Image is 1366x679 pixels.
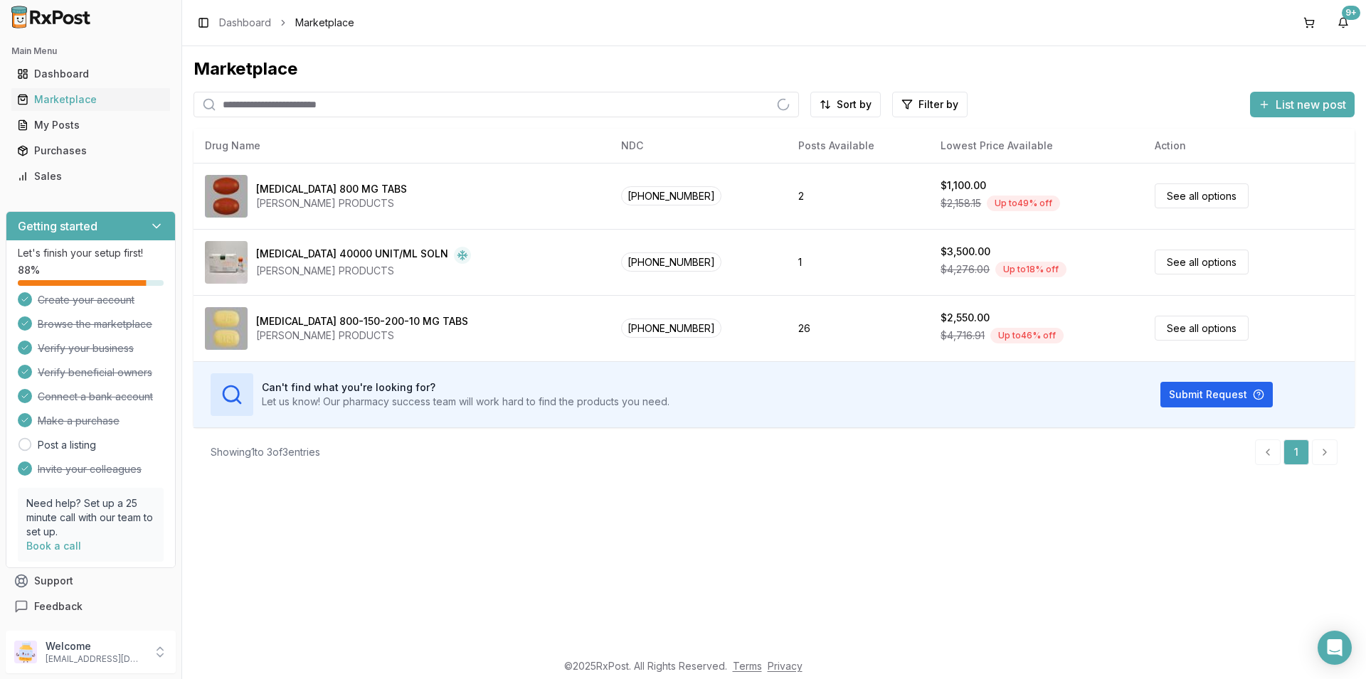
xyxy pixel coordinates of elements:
div: [MEDICAL_DATA] 800-150-200-10 MG TABS [256,314,468,328]
div: $3,500.00 [941,245,990,259]
p: Let us know! Our pharmacy success team will work hard to find the products you need. [262,395,669,409]
div: [PERSON_NAME] PRODUCTS [256,196,407,210]
a: Dashboard [11,61,170,87]
div: Marketplace [194,58,1355,80]
a: List new post [1250,99,1355,113]
a: Purchases [11,138,170,164]
div: Showing 1 to 3 of 3 entries [211,445,320,459]
th: Action [1143,129,1355,163]
p: [EMAIL_ADDRESS][DOMAIN_NAME] [46,653,144,665]
div: My Posts [17,118,164,132]
span: Verify your business [38,341,134,355]
span: Make a purchase [38,414,120,428]
a: See all options [1155,316,1249,341]
td: 1 [787,229,929,295]
span: [PHONE_NUMBER] [621,186,721,205]
span: $4,716.91 [941,328,985,343]
nav: pagination [1255,439,1338,465]
a: My Posts [11,112,170,138]
p: Let's finish your setup first! [18,246,164,260]
p: Need help? Set up a 25 minute call with our team to set up. [26,496,155,539]
div: [MEDICAL_DATA] 800 MG TABS [256,182,407,196]
img: Prezista 800 MG TABS [205,175,248,218]
div: Open Intercom Messenger [1318,631,1352,665]
div: Up to 46 % off [990,328,1064,343]
th: Posts Available [787,129,929,163]
button: Dashboard [6,63,176,85]
a: Post a listing [38,438,96,452]
img: RxPost Logo [6,6,97,28]
th: NDC [610,129,787,163]
div: 9+ [1342,6,1360,20]
img: Symtuza 800-150-200-10 MG TABS [205,307,248,350]
span: Browse the marketplace [38,317,152,331]
span: Connect a bank account [38,390,153,404]
span: Filter by [918,97,958,112]
button: My Posts [6,114,176,137]
button: Support [6,568,176,594]
a: Book a call [26,540,81,552]
span: Sort by [837,97,872,112]
nav: breadcrumb [219,16,354,30]
span: List new post [1276,96,1346,113]
div: Sales [17,169,164,183]
button: Marketplace [6,88,176,111]
button: List new post [1250,92,1355,117]
div: [MEDICAL_DATA] 40000 UNIT/ML SOLN [256,247,448,264]
button: 9+ [1332,11,1355,34]
button: Sort by [810,92,881,117]
div: Marketplace [17,92,164,107]
div: Up to 18 % off [995,262,1066,277]
h3: Getting started [18,218,97,235]
button: Submit Request [1160,382,1273,407]
td: 2 [787,163,929,229]
a: Privacy [768,660,803,672]
a: Dashboard [219,16,271,30]
img: Procrit 40000 UNIT/ML SOLN [205,241,248,284]
span: Invite your colleagues [38,462,142,476]
a: 1 [1283,439,1309,465]
div: Up to 49 % off [987,196,1060,211]
a: See all options [1155,183,1249,208]
div: Purchases [17,144,164,158]
span: Marketplace [295,16,354,30]
span: [PHONE_NUMBER] [621,252,721,272]
div: [PERSON_NAME] PRODUCTS [256,328,468,343]
span: 88 % [18,263,40,277]
button: Filter by [892,92,968,117]
th: Lowest Price Available [929,129,1143,163]
span: Verify beneficial owners [38,365,152,380]
button: Feedback [6,594,176,619]
span: Create your account [38,293,134,307]
a: See all options [1155,250,1249,274]
img: User avatar [14,641,37,663]
th: Drug Name [194,129,610,163]
div: [PERSON_NAME] PRODUCTS [256,264,471,278]
a: Sales [11,164,170,189]
p: Welcome [46,639,144,653]
span: [PHONE_NUMBER] [621,319,721,338]
span: Feedback [34,599,83,614]
button: Sales [6,165,176,188]
div: $2,550.00 [941,311,990,325]
td: 26 [787,295,929,361]
div: $1,100.00 [941,178,986,193]
a: Marketplace [11,87,170,112]
h2: Main Menu [11,46,170,57]
a: Terms [733,660,762,672]
div: Dashboard [17,67,164,81]
button: Purchases [6,139,176,162]
span: $2,158.15 [941,196,981,210]
span: $4,276.00 [941,262,990,277]
h3: Can't find what you're looking for? [262,380,669,395]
